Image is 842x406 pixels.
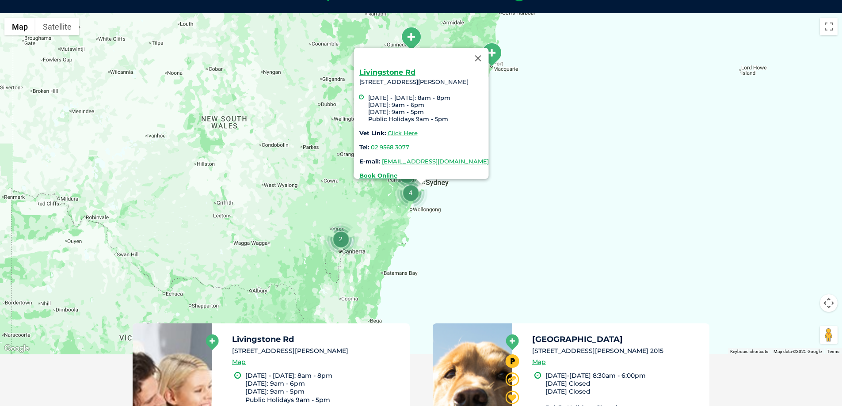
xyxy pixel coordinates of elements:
[359,144,369,151] strong: Tel:
[532,346,702,356] li: [STREET_ADDRESS][PERSON_NAME] 2015
[359,172,397,179] a: Book Online
[2,343,31,354] a: Open this area in Google Maps (opens a new window)
[232,346,402,356] li: [STREET_ADDRESS][PERSON_NAME]
[370,144,409,151] a: 02 9568 3077
[400,27,422,51] div: South Tamworth
[245,372,402,404] li: [DATE] - [DATE]: 8am - 8pm [DATE]: 9am - 6pm [DATE]: 9am - 5pm Public Holidays 9am - 5pm
[359,129,385,137] strong: Vet Link:
[827,349,839,354] a: Terms
[387,129,417,137] a: Click Here
[324,222,358,256] div: 2
[359,158,380,165] strong: E-mail:
[359,69,488,179] div: [STREET_ADDRESS][PERSON_NAME]
[773,349,822,354] span: Map data ©2025 Google
[359,68,415,76] a: Livingstone Rd
[368,94,488,122] li: [DATE] - [DATE]: 8am - 8pm [DATE]: 9am - 6pm [DATE]: 9am - 5pm Public Holidays 9am - 5pm
[532,335,702,343] h5: [GEOGRAPHIC_DATA]
[820,326,838,344] button: Drag Pegman onto the map to open Street View
[232,335,402,343] h5: Livingstone Rd
[35,18,79,35] button: Show satellite imagery
[532,357,546,367] a: Map
[730,349,768,355] button: Keyboard shortcuts
[2,343,31,354] img: Google
[820,294,838,312] button: Map camera controls
[820,18,838,35] button: Toggle fullscreen view
[467,48,488,69] button: Close
[4,18,35,35] button: Show street map
[232,357,246,367] a: Map
[381,158,488,165] a: [EMAIL_ADDRESS][DOMAIN_NAME]
[394,176,427,209] div: 4
[480,42,503,67] div: Port Macquarie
